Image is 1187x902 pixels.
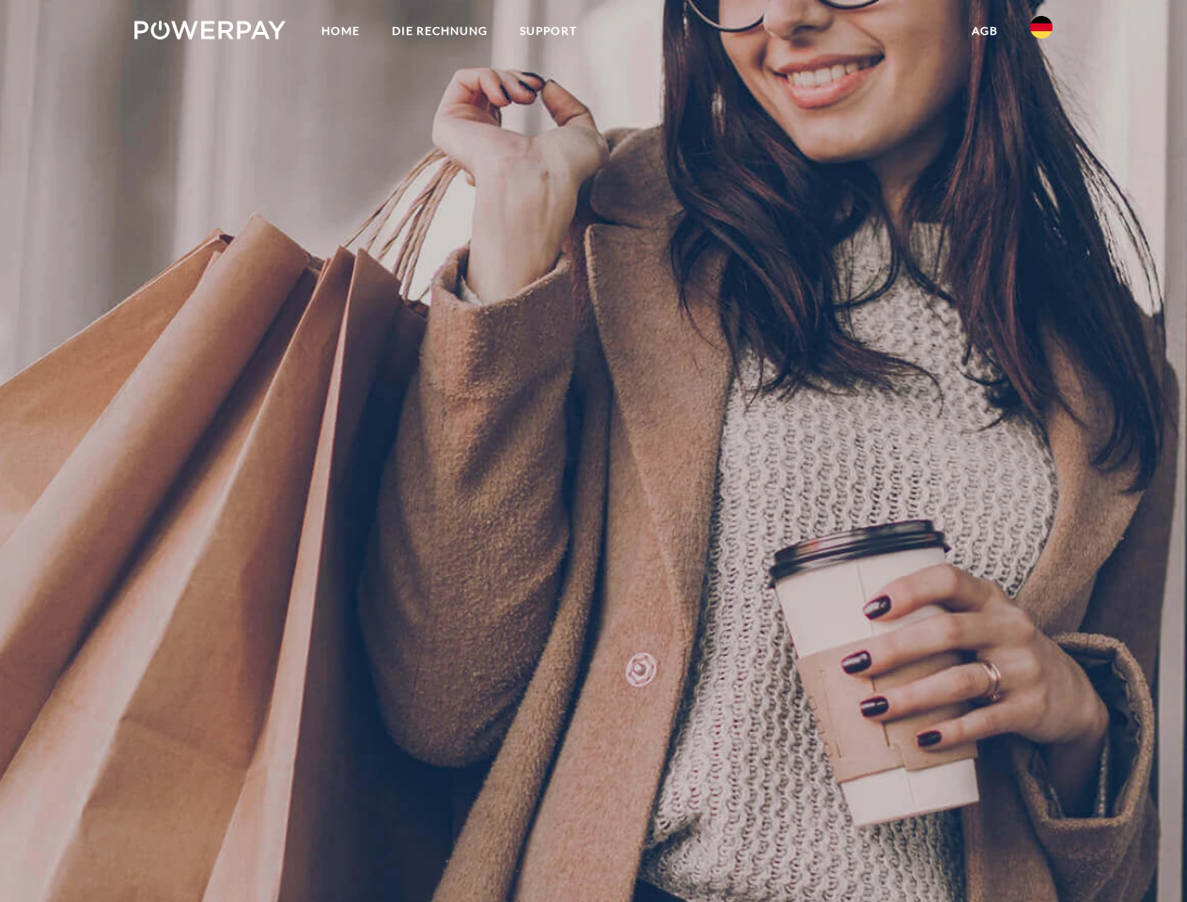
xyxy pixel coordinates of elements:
[504,14,593,48] a: SUPPORT
[956,14,1014,48] a: agb
[305,14,376,48] a: Home
[1030,16,1053,39] img: de
[376,14,504,48] a: DIE RECHNUNG
[134,21,286,39] img: logo-powerpay-white.svg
